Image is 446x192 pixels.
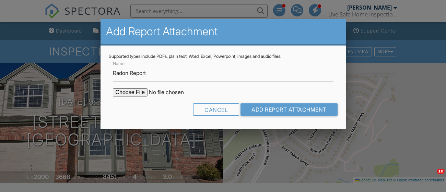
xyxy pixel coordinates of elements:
div: Cancel [193,103,239,116]
span: 10 [437,169,445,174]
label: Name [113,61,125,67]
iframe: Intercom live chat [423,169,439,185]
div: Supported types include PDFs, plain text, Word, Excel, Powerpoint, images and audio files. [109,54,338,59]
input: Add Report Attachment [240,103,338,116]
h2: Add Report Attachment [106,25,340,38]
